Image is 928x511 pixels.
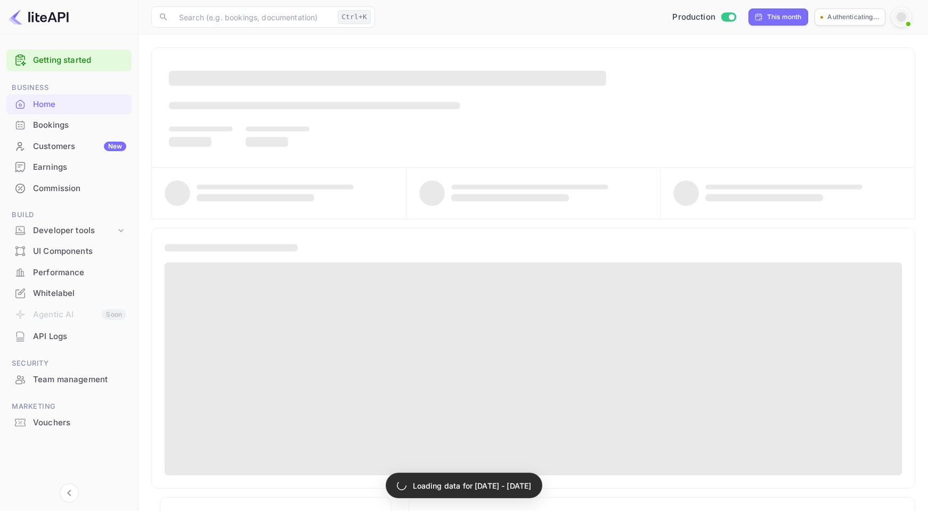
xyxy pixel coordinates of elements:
[6,413,132,432] a: Vouchers
[173,6,333,28] input: Search (e.g. bookings, documentation)
[672,11,715,23] span: Production
[33,374,126,386] div: Team management
[33,225,116,237] div: Developer tools
[6,358,132,369] span: Security
[6,241,132,261] a: UI Components
[668,11,740,23] div: Switch to Sandbox mode
[6,401,132,413] span: Marketing
[60,483,79,502] button: Collapse navigation
[6,178,132,198] a: Commission
[6,82,132,94] span: Business
[6,94,132,114] a: Home
[6,283,132,304] div: Whitelabel
[104,142,126,151] div: New
[6,115,132,135] a: Bookings
[33,287,126,300] div: Whitelabel
[767,12,802,22] div: This month
[33,245,126,258] div: UI Components
[33,98,126,111] div: Home
[33,267,126,279] div: Performance
[338,10,371,24] div: Ctrl+K
[6,326,132,347] div: API Logs
[6,283,132,303] a: Whitelabel
[6,209,132,221] span: Build
[6,262,132,283] div: Performance
[6,178,132,199] div: Commission
[6,50,132,71] div: Getting started
[6,115,132,136] div: Bookings
[33,141,126,153] div: Customers
[33,183,126,195] div: Commission
[6,326,132,346] a: API Logs
[748,9,809,26] div: Click to change the date range period
[6,157,132,178] div: Earnings
[6,413,132,433] div: Vouchers
[413,480,532,491] p: Loading data for [DATE] - [DATE]
[6,136,132,157] div: CustomersNew
[6,157,132,177] a: Earnings
[6,369,132,389] a: Team management
[6,136,132,156] a: CustomersNew
[6,221,132,240] div: Developer tools
[6,241,132,262] div: UI Components
[33,161,126,174] div: Earnings
[33,417,126,429] div: Vouchers
[6,94,132,115] div: Home
[33,331,126,343] div: API Logs
[9,9,69,26] img: LiteAPI logo
[6,262,132,282] a: Performance
[827,12,880,22] p: Authenticating...
[6,369,132,390] div: Team management
[33,119,126,131] div: Bookings
[33,54,126,67] a: Getting started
